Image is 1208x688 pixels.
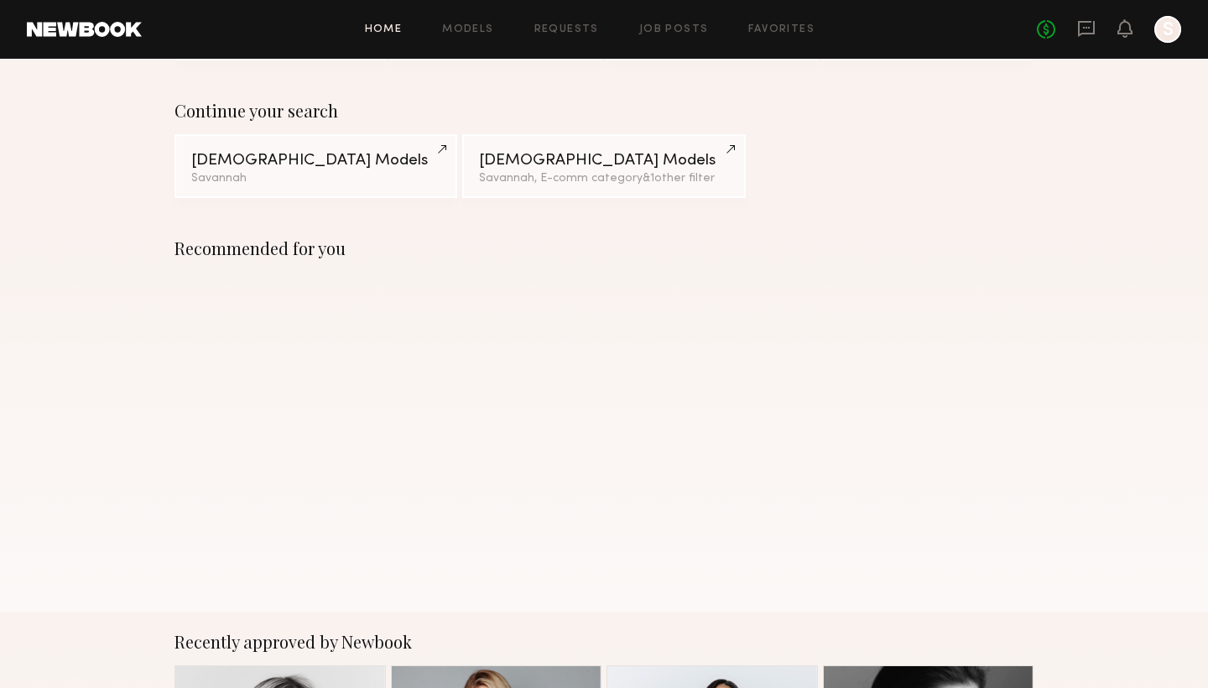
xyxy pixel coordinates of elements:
div: Savannah, E-comm category [479,173,728,185]
a: Requests [534,24,599,35]
a: Favorites [748,24,815,35]
a: S [1154,16,1181,43]
a: [DEMOGRAPHIC_DATA] ModelsSavannah [174,134,457,198]
a: Models [442,24,493,35]
span: & 1 other filter [643,173,715,184]
div: [DEMOGRAPHIC_DATA] Models [191,153,440,169]
div: Recently approved by Newbook [174,632,1034,652]
div: [DEMOGRAPHIC_DATA] Models [479,153,728,169]
a: Job Posts [639,24,709,35]
div: Continue your search [174,101,1034,121]
a: [DEMOGRAPHIC_DATA] ModelsSavannah, E-comm category&1other filter [462,134,745,198]
a: Home [365,24,403,35]
div: Savannah [191,173,440,185]
div: Recommended for you [174,238,1034,258]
